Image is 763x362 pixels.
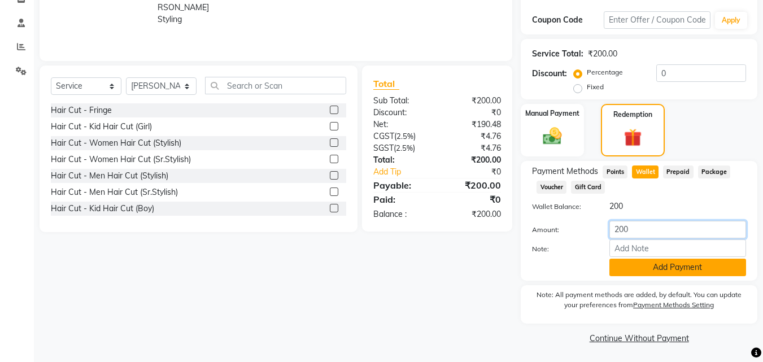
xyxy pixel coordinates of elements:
[205,77,346,94] input: Search or Scan
[51,154,191,165] div: Hair Cut - Women Hair Cut (Sr.Stylish)
[524,225,600,235] label: Amount:
[51,121,152,133] div: Hair Cut - Kid Hair Cut (Girl)
[51,186,178,198] div: Hair Cut - Men Hair Cut (Sr.Stylish)
[365,166,449,178] a: Add Tip
[524,202,600,212] label: Wallet Balance:
[537,181,566,194] span: Voucher
[365,142,437,154] div: ( )
[365,154,437,166] div: Total:
[632,165,659,178] span: Wallet
[437,208,509,220] div: ₹200.00
[365,193,437,206] div: Paid:
[437,95,509,107] div: ₹200.00
[715,12,747,29] button: Apply
[609,239,746,257] input: Add Note
[437,130,509,142] div: ₹4.76
[609,259,746,276] button: Add Payment
[365,107,437,119] div: Discount:
[373,131,394,141] span: CGST
[633,300,714,310] label: Payment Methods Setting
[618,127,647,149] img: _gift.svg
[588,48,617,60] div: ₹200.00
[365,130,437,142] div: ( )
[437,142,509,154] div: ₹4.76
[532,68,567,80] div: Discount:
[437,178,509,192] div: ₹200.00
[587,67,623,77] label: Percentage
[698,165,731,178] span: Package
[663,165,694,178] span: Prepaid
[532,290,746,315] label: Note: All payment methods are added, by default. You can update your preferences from
[613,110,652,120] label: Redemption
[365,119,437,130] div: Net:
[51,137,181,149] div: Hair Cut - Women Hair Cut (Stylish)
[523,333,755,344] a: Continue Without Payment
[525,108,579,119] label: Manual Payment
[604,11,710,29] input: Enter Offer / Coupon Code
[450,166,510,178] div: ₹0
[396,132,413,141] span: 2.5%
[396,143,413,152] span: 2.5%
[365,95,437,107] div: Sub Total:
[365,178,437,192] div: Payable:
[532,48,583,60] div: Service Total:
[51,203,154,215] div: Hair Cut - Kid Hair Cut (Boy)
[373,78,399,90] span: Total
[365,208,437,220] div: Balance :
[537,125,568,147] img: _cash.svg
[437,119,509,130] div: ₹190.48
[532,14,603,26] div: Coupon Code
[437,193,509,206] div: ₹0
[437,107,509,119] div: ₹0
[524,244,600,254] label: Note:
[51,104,112,116] div: Hair Cut - Fringe
[373,143,394,153] span: SGST
[532,165,598,177] span: Payment Methods
[571,181,605,194] span: Gift Card
[609,221,746,238] input: Amount
[51,170,168,182] div: Hair Cut - Men Hair Cut (Stylish)
[437,154,509,166] div: ₹200.00
[601,200,755,212] div: 200
[603,165,627,178] span: Points
[587,82,604,92] label: Fixed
